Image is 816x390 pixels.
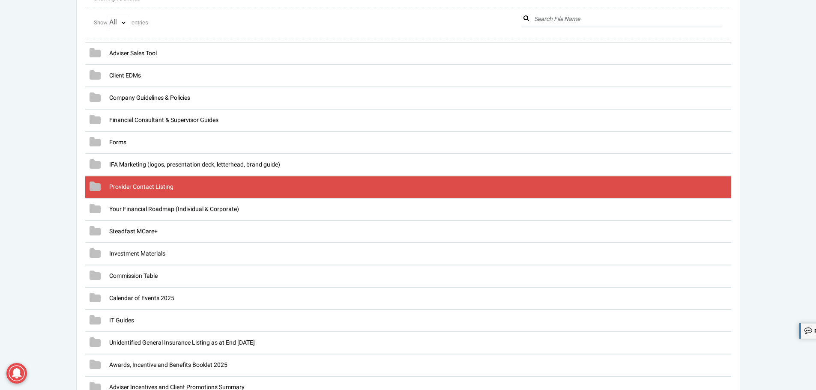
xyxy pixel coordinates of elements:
span: Unidentified General Insurance Listing as at End [DATE] [109,338,255,347]
span: Commission Table [109,271,158,280]
span: Steadfast MCare+ [109,227,158,236]
div: Provider Contact Listing [85,176,731,198]
span: Client EDMs [109,71,141,80]
span: Investment Materials [109,249,165,258]
span: IT Guides [109,316,134,325]
div: Adviser Sales Tool [85,42,731,65]
div: Commission Table [85,265,731,287]
div: Unidentified General Insurance Listing as at End [DATE] [85,332,731,354]
div: Forms [85,131,731,154]
span: entries [132,18,148,27]
span: Forms [109,138,126,147]
div: Financial Consultant & Supervisor Guides [85,109,731,131]
input: Search File Name [521,12,722,27]
span: Awards, Incentive and Benefits Booklet 2025 [109,360,227,369]
div: Investment Materials [85,243,731,265]
span: Show [94,18,108,27]
span: Provider Contact Listing [109,182,173,191]
div: IFA Marketing (logos, presentation deck, letterhead, brand guide) [85,154,731,176]
div: Steadfast MCare+ [85,220,731,243]
span: Financial Consultant & Supervisor Guides [109,116,218,125]
div: Client EDMs [85,65,731,87]
div: Your Financial Roadmap (Individual & Corporate) [85,198,731,220]
div: Awards, Incentive and Benefits Booklet 2025 [85,354,731,376]
span: IFA Marketing (logos, presentation deck, letterhead, brand guide) [109,160,280,169]
span: Calendar of Events 2025 [109,294,174,303]
div: Calendar of Events 2025 [85,287,731,310]
div: IT Guides [85,310,731,332]
div: Company Guidelines & Policies [85,87,731,109]
span: Your Financial Roadmap (Individual & Corporate) [109,205,239,214]
span: Company Guidelines & Policies [109,93,190,102]
span: Adviser Sales Tool [109,49,157,58]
